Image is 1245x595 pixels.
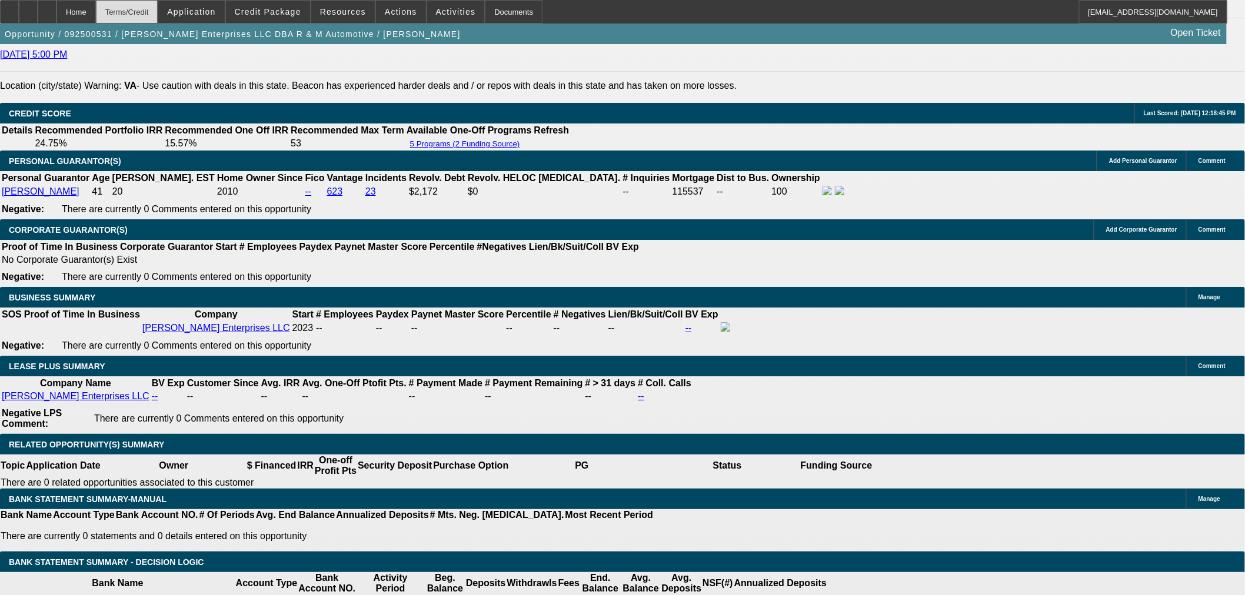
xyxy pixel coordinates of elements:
b: [PERSON_NAME]. EST [112,173,215,183]
th: Annualized Deposits [335,509,429,521]
td: -- [375,322,410,335]
th: Account Type [235,572,298,594]
td: 24.75% [34,138,163,149]
td: -- [585,390,637,402]
span: There are currently 0 Comments entered on this opportunity [62,340,311,350]
b: # Coll. Calls [638,378,691,388]
span: Activities [436,7,476,16]
td: -- [187,390,259,402]
button: Activities [427,1,485,23]
span: Comment [1199,363,1226,369]
th: Status [655,454,800,477]
div: -- [506,323,551,333]
span: Manage [1199,496,1220,502]
img: facebook-icon.png [823,186,832,195]
b: Paynet Master Score [335,242,427,252]
span: RELATED OPPORTUNITY(S) SUMMARY [9,440,164,449]
b: Revolv. HELOC [MEDICAL_DATA]. [468,173,621,183]
th: Annualized Deposits [734,572,827,594]
th: Application Date [25,454,101,477]
td: 41 [91,185,110,198]
th: Bank Account NO. [115,509,199,521]
b: Lien/Bk/Suit/Coll [529,242,604,252]
a: 23 [365,186,376,196]
button: Application [158,1,224,23]
th: Deposits [465,572,507,594]
span: Comment [1199,226,1226,233]
b: Paydex [299,242,332,252]
a: [PERSON_NAME] [2,186,79,196]
span: Add Personal Guarantor [1109,158,1177,164]
th: Owner [101,454,247,477]
span: 2010 [217,186,238,196]
b: Avg. IRR [261,378,300,388]
b: Customer Since [187,378,259,388]
th: Refresh [534,125,570,136]
span: There are currently 0 Comments entered on this opportunity [62,272,311,282]
button: Actions [376,1,426,23]
th: Most Recent Period [565,509,654,521]
b: Percentile [506,309,551,319]
div: -- [411,323,504,333]
b: Personal Guarantor [2,173,89,183]
b: Company [195,309,238,319]
b: Mortgage [673,173,715,183]
b: Paydex [376,309,409,319]
b: # Payment Remaining [485,378,582,388]
img: linkedin-icon.png [835,186,844,195]
b: Incidents [365,173,407,183]
th: # Of Periods [199,509,255,521]
b: Ownership [771,173,820,183]
span: There are currently 0 Comments entered on this opportunity [94,413,344,423]
b: Avg. One-Off Ptofit Pts. [302,378,407,388]
b: Paynet Master Score [411,309,504,319]
span: LEASE PLUS SUMMARY [9,362,105,371]
a: [PERSON_NAME] Enterprises LLC [142,323,290,333]
b: Negative: [2,340,44,350]
th: Security Deposit [357,454,432,477]
th: Avg. End Balance [255,509,336,521]
b: # Payment Made [409,378,482,388]
th: SOS [1,309,22,320]
a: -- [638,391,644,401]
td: -- [484,390,583,402]
b: # Inquiries [622,173,670,183]
p: There are currently 0 statements and 0 details entered on this opportunity [1,531,653,541]
th: Proof of Time In Business [1,241,118,253]
b: Negative: [2,272,44,282]
b: Revolv. Debt [409,173,465,183]
td: -- [608,322,684,335]
th: IRR [297,454,314,477]
span: Comment [1199,158,1226,164]
b: Percentile [430,242,474,252]
button: 5 Programs (2 Funding Source) [407,139,524,149]
td: $0 [467,185,621,198]
b: BV Exp [606,242,639,252]
td: -- [408,390,483,402]
span: Last Scored: [DATE] 12:18:45 PM [1144,110,1236,116]
span: Add Corporate Guarantor [1106,226,1177,233]
span: Bank Statement Summary - Decision Logic [9,557,204,567]
th: Available One-Off Programs [406,125,532,136]
b: # > 31 days [585,378,636,388]
b: Negative LPS Comment: [2,408,62,429]
th: Purchase Option [432,454,509,477]
span: -- [316,323,322,333]
b: # Employees [316,309,374,319]
b: # Employees [239,242,297,252]
th: Avg. Balance [621,572,661,594]
b: BV Exp [685,309,718,319]
b: Start [292,309,314,319]
a: 623 [327,186,343,196]
th: Avg. Deposits [661,572,703,594]
b: Corporate Guarantor [120,242,213,252]
span: BUSINESS SUMMARY [9,293,95,302]
th: Account Type [52,509,115,521]
td: -- [261,390,301,402]
th: Beg. Balance [425,572,465,594]
b: Vantage [327,173,363,183]
span: Application [167,7,215,16]
a: -- [152,391,158,401]
span: There are currently 0 Comments entered on this opportunity [62,204,311,214]
span: Manage [1199,294,1220,300]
